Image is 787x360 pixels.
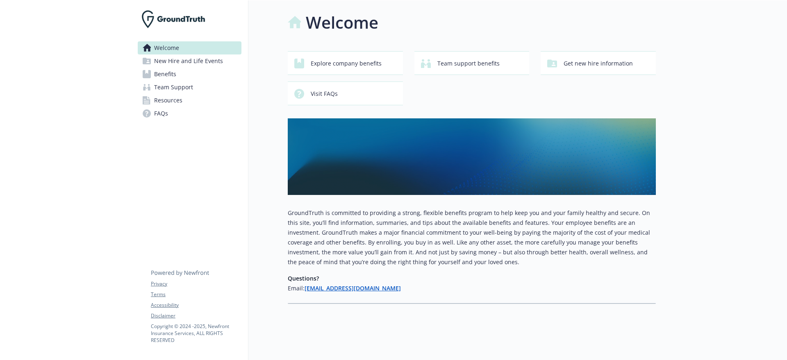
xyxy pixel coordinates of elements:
[154,107,168,120] span: FAQs
[138,68,241,81] a: Benefits
[311,86,338,102] span: Visit FAQs
[138,54,241,68] a: New Hire and Life Events
[138,94,241,107] a: Resources
[154,41,179,54] span: Welcome
[151,323,241,344] p: Copyright © 2024 - 2025 , Newfront Insurance Services, ALL RIGHTS RESERVED
[151,280,241,288] a: Privacy
[288,283,656,293] h6: Email:
[151,301,241,309] a: Accessibility
[151,312,241,319] a: Disclaimer
[288,118,656,195] img: overview page banner
[138,107,241,120] a: FAQs
[154,94,182,107] span: Resources
[437,56,500,71] span: Team support benefits
[288,274,319,282] strong: Questions?
[541,51,656,75] button: Get new hire information
[311,56,382,71] span: Explore company benefits
[306,10,378,35] h1: Welcome
[305,284,401,292] a: [EMAIL_ADDRESS][DOMAIN_NAME]
[138,81,241,94] a: Team Support
[288,51,403,75] button: Explore company benefits
[154,54,223,68] span: New Hire and Life Events
[138,41,241,54] a: Welcome
[151,291,241,298] a: Terms
[154,68,176,81] span: Benefits
[154,81,193,94] span: Team Support
[288,208,656,267] p: GroundTruth is committed to providing a strong, flexible benefits program to help keep you and yo...
[564,56,633,71] span: Get new hire information
[414,51,530,75] button: Team support benefits
[288,82,403,105] button: Visit FAQs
